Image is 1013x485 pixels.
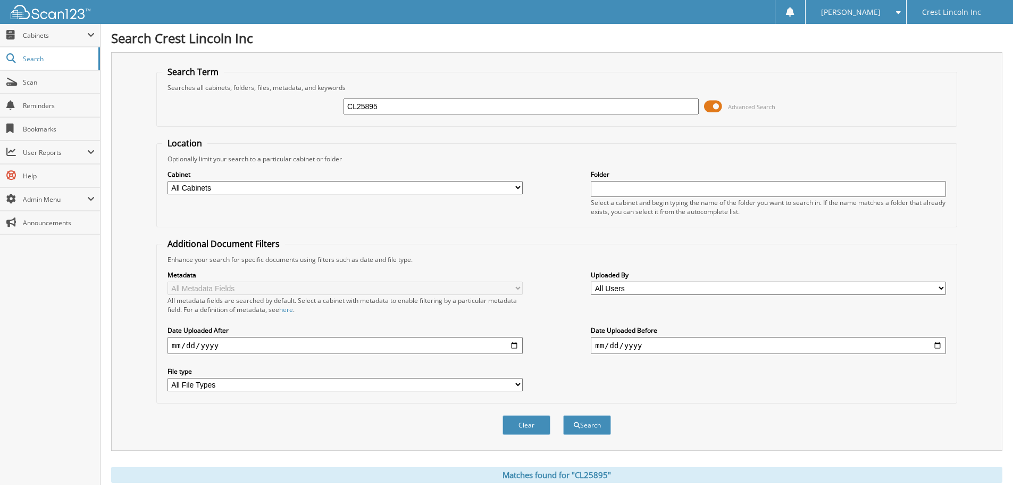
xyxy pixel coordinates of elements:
span: Reminders [23,101,95,110]
span: Scan [23,78,95,87]
span: Crest Lincoln Inc [922,9,981,15]
label: File type [168,367,523,376]
label: Cabinet [168,170,523,179]
div: Optionally limit your search to a particular cabinet or folder [162,154,951,163]
label: Folder [591,170,946,179]
label: Date Uploaded Before [591,326,946,335]
legend: Location [162,137,207,149]
span: Help [23,171,95,180]
span: Admin Menu [23,195,87,204]
label: Uploaded By [591,270,946,280]
span: Search [23,54,93,63]
img: scan123-logo-white.svg [11,5,90,19]
span: Cabinets [23,31,87,40]
input: end [591,337,946,354]
button: Clear [503,415,550,435]
span: [PERSON_NAME] [821,9,881,15]
div: Searches all cabinets, folders, files, metadata, and keywords [162,83,951,92]
span: Advanced Search [728,103,775,111]
button: Search [563,415,611,435]
label: Metadata [168,270,523,280]
span: Bookmarks [23,125,95,134]
h1: Search Crest Lincoln Inc [111,29,1002,47]
div: All metadata fields are searched by default. Select a cabinet with metadata to enable filtering b... [168,296,523,314]
span: Announcements [23,218,95,227]
legend: Search Term [162,66,224,78]
label: Date Uploaded After [168,326,523,335]
div: Enhance your search for specific documents using filters such as date and file type. [162,255,951,264]
span: User Reports [23,148,87,157]
legend: Additional Document Filters [162,238,285,250]
div: Select a cabinet and begin typing the name of the folder you want to search in. If the name match... [591,198,946,216]
div: Matches found for "CL25895" [111,467,1002,483]
a: here [279,305,293,314]
input: start [168,337,523,354]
